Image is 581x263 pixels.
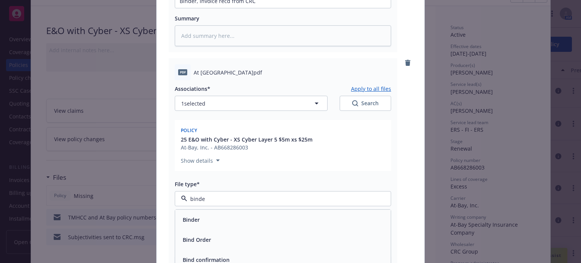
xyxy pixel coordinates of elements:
[183,216,200,224] button: Binder
[183,236,211,244] button: Bind Order
[187,195,376,203] input: Filter by keyword
[175,181,200,188] span: File type*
